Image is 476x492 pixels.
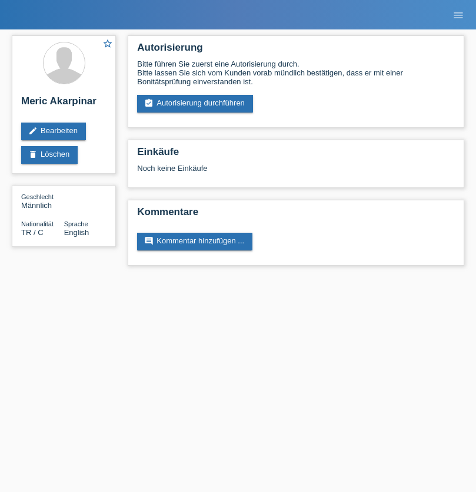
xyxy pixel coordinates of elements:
[102,38,113,49] i: star_border
[137,146,455,164] h2: Einkäufe
[21,146,78,164] a: deleteLöschen
[28,126,38,136] i: edit
[64,228,89,237] span: English
[102,38,113,51] a: star_border
[144,98,154,108] i: assignment_turned_in
[137,60,455,86] div: Bitte führen Sie zuerst eine Autorisierung durch. Bitte lassen Sie sich vom Kunden vorab mündlich...
[21,95,106,113] h2: Meric Akarpinar
[144,236,154,246] i: comment
[137,42,455,60] h2: Autorisierung
[21,220,54,227] span: Nationalität
[21,192,64,210] div: Männlich
[447,11,470,18] a: menu
[452,9,464,21] i: menu
[64,220,88,227] span: Sprache
[137,206,455,224] h2: Kommentare
[21,228,44,237] span: Türkei / C / 29.11.2005
[28,150,38,159] i: delete
[21,123,86,140] a: editBearbeiten
[137,164,455,181] div: Noch keine Einkäufe
[21,193,54,200] span: Geschlecht
[137,233,252,250] a: commentKommentar hinzufügen ...
[137,95,253,113] a: assignment_turned_inAutorisierung durchführen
